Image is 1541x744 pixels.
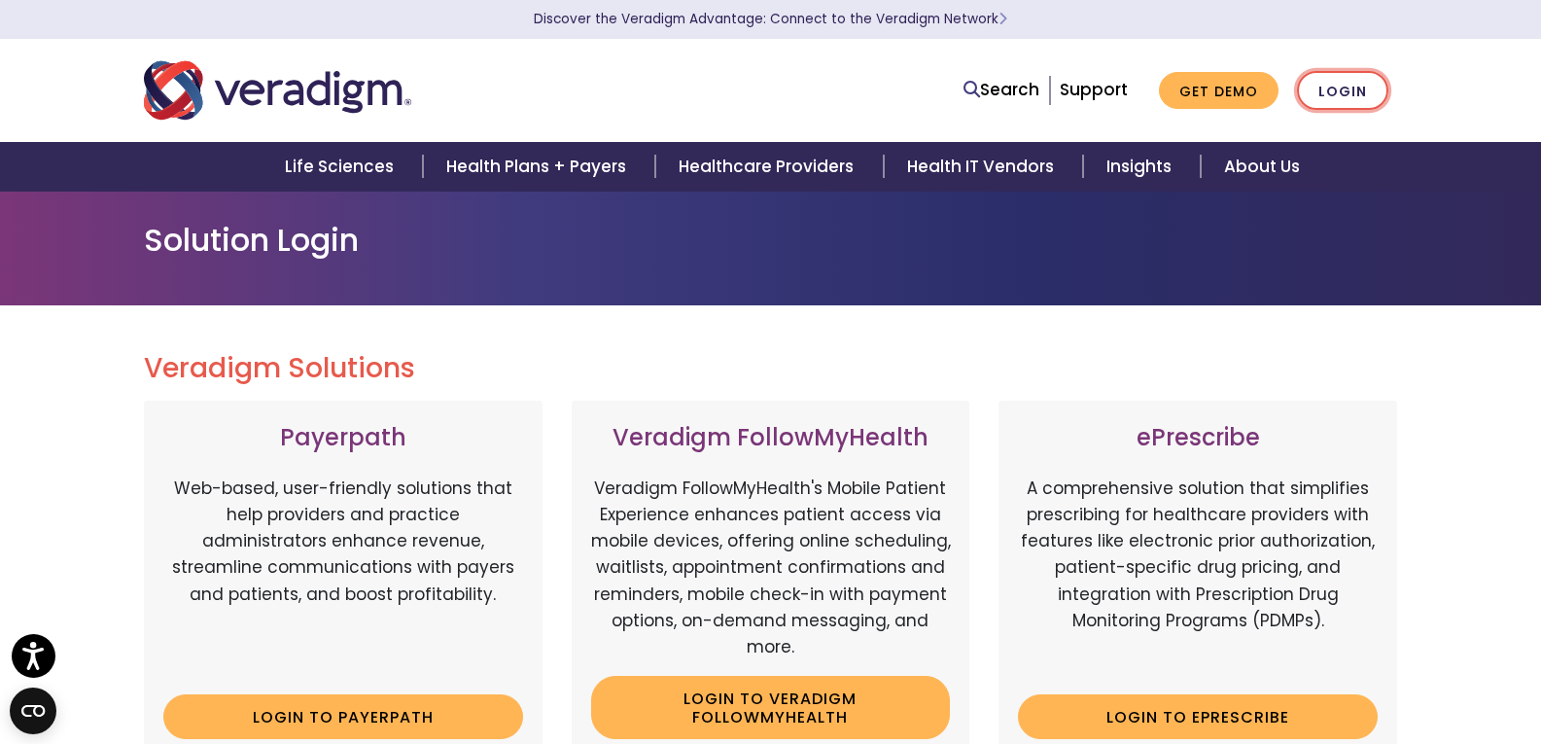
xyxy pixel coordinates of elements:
[1018,476,1378,680] p: A comprehensive solution that simplifies prescribing for healthcare providers with features like ...
[1168,604,1518,721] iframe: Drift Chat Widget
[144,222,1398,259] h1: Solution Login
[1159,72,1278,110] a: Get Demo
[591,676,951,739] a: Login to Veradigm FollowMyHealth
[144,352,1398,385] h2: Veradigm Solutions
[163,424,523,452] h3: Payerpath
[10,688,56,734] button: Open CMP widget
[655,142,883,192] a: Healthcare Providers
[1060,78,1128,101] a: Support
[262,142,423,192] a: Life Sciences
[163,476,523,680] p: Web-based, user-friendly solutions that help providers and practice administrators enhance revenu...
[144,58,411,123] img: Veradigm logo
[591,476,951,660] p: Veradigm FollowMyHealth's Mobile Patient Experience enhances patient access via mobile devices, o...
[1018,694,1378,739] a: Login to ePrescribe
[534,10,1007,28] a: Discover the Veradigm Advantage: Connect to the Veradigm NetworkLearn More
[423,142,655,192] a: Health Plans + Payers
[1018,424,1378,452] h3: ePrescribe
[963,77,1039,103] a: Search
[884,142,1083,192] a: Health IT Vendors
[163,694,523,739] a: Login to Payerpath
[1297,71,1388,111] a: Login
[591,424,951,452] h3: Veradigm FollowMyHealth
[1083,142,1201,192] a: Insights
[998,10,1007,28] span: Learn More
[1201,142,1323,192] a: About Us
